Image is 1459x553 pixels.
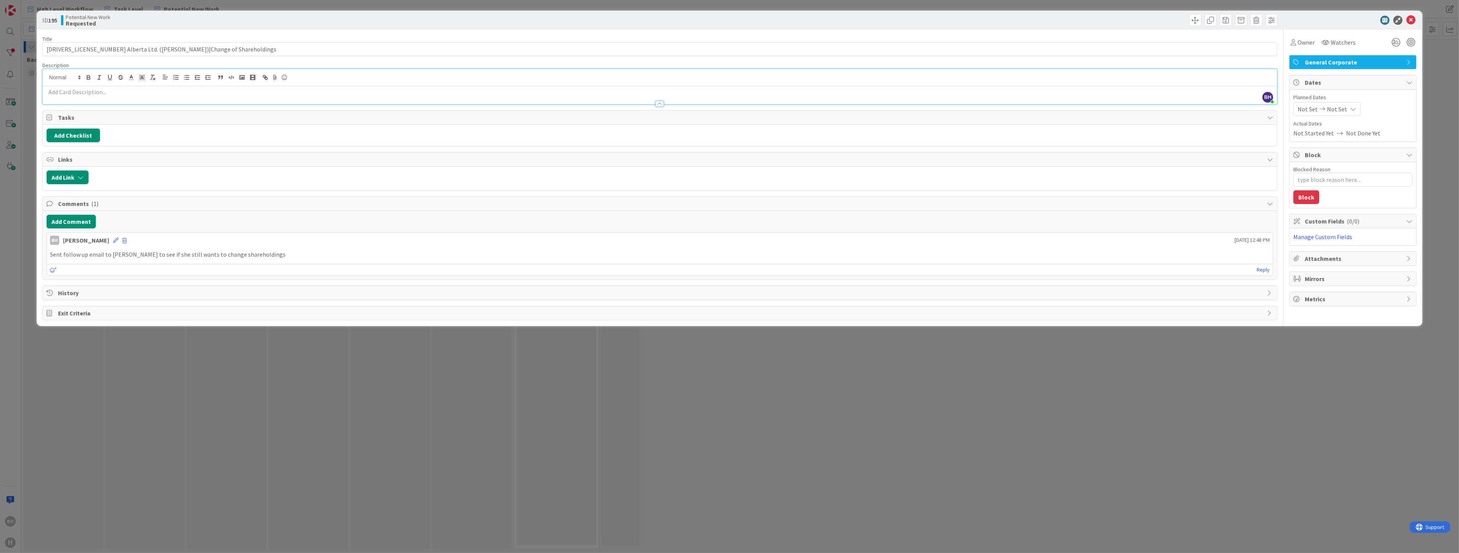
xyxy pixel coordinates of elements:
[91,200,98,207] span: ( 1 )
[42,35,52,42] label: Title
[1305,254,1403,263] span: Attachments
[1293,190,1319,204] button: Block
[63,236,109,245] div: [PERSON_NAME]
[58,288,1264,297] span: History
[47,170,89,184] button: Add Link
[1305,294,1403,304] span: Metrics
[66,20,110,26] b: Requested
[1293,129,1334,138] span: Not Started Yet
[50,236,59,245] div: BH
[1298,104,1318,114] span: Not Set
[1257,265,1270,275] a: Reply
[1235,236,1270,244] span: [DATE] 12:48 PM
[1305,78,1403,87] span: Dates
[1305,274,1403,283] span: Mirrors
[48,16,57,24] b: 195
[58,309,1264,318] span: Exit Criteria
[42,62,69,69] span: Description
[1293,166,1330,173] label: Blocked Reason
[1305,217,1403,226] span: Custom Fields
[47,129,100,142] button: Add Checklist
[50,250,1270,259] p: Sent follow up email to [PERSON_NAME] to see if she still wants to change shareholdings
[58,199,1264,208] span: Comments
[42,42,1278,56] input: type card name here...
[58,155,1264,164] span: Links
[66,14,110,20] span: Potential New Work
[1298,38,1315,47] span: Owner
[1293,120,1412,128] span: Actual Dates
[1293,233,1352,241] a: Manage Custom Fields
[1305,58,1403,67] span: General Corporate
[16,1,35,10] span: Support
[1347,217,1359,225] span: ( 0/0 )
[47,215,96,228] button: Add Comment
[1262,92,1273,103] span: BH
[58,113,1264,122] span: Tasks
[1331,38,1356,47] span: Watchers
[1293,93,1412,101] span: Planned Dates
[1346,129,1380,138] span: Not Done Yet
[42,16,57,25] span: ID
[1327,104,1347,114] span: Not Set
[1305,150,1403,159] span: Block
